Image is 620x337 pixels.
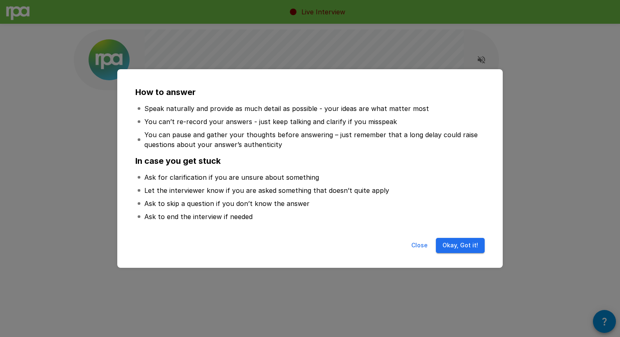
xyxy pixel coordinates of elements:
button: Okay, Got it! [436,238,485,253]
p: Ask to end the interview if needed [144,212,253,222]
p: Speak naturally and provide as much detail as possible - your ideas are what matter most [144,104,429,113]
p: Let the interviewer know if you are asked something that doesn’t quite apply [144,185,389,195]
b: How to answer [135,87,196,97]
button: Close [406,238,433,253]
p: You can pause and gather your thoughts before answering – just remember that a long delay could r... [144,130,483,149]
p: Ask for clarification if you are unsure about something [144,172,319,182]
p: Ask to skip a question if you don’t know the answer [144,199,310,208]
p: You can’t re-record your answers - just keep talking and clarify if you misspeak [144,117,397,127]
b: In case you get stuck [135,156,221,166]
